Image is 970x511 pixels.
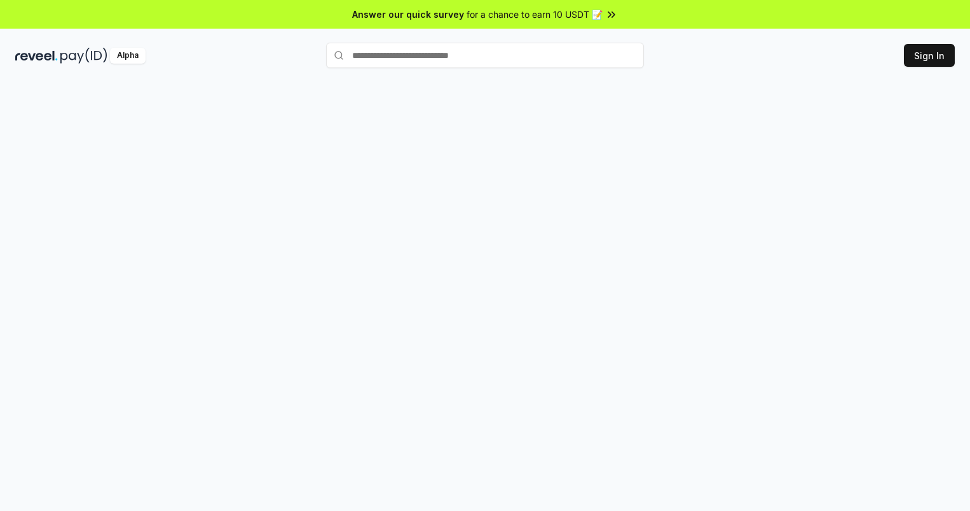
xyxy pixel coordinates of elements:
div: Alpha [110,48,146,64]
img: reveel_dark [15,48,58,64]
button: Sign In [904,44,955,67]
span: for a chance to earn 10 USDT 📝 [467,8,603,21]
span: Answer our quick survey [352,8,464,21]
img: pay_id [60,48,107,64]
